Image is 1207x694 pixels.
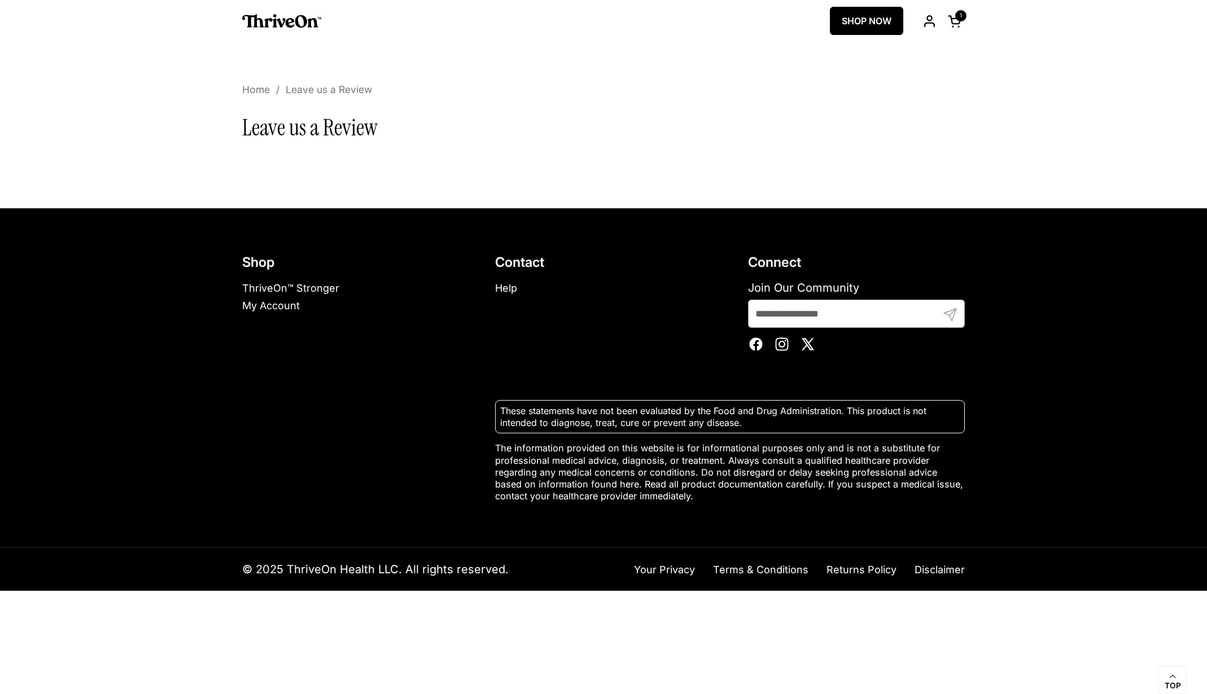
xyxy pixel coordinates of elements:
a: Returns Policy [826,564,896,576]
input: Enter your email [748,300,965,328]
h1: Leave us a Review [242,115,965,140]
nav: breadcrumbs [242,84,386,95]
a: Help [495,282,517,294]
span: / [276,84,279,95]
a: SHOP NOW [830,7,903,35]
h2: Contact [495,254,712,271]
div: The information provided on this website is for informational purposes only and is not a substitu... [495,400,965,502]
a: Terms & Conditions [713,564,808,576]
a: ThriveOn™ Stronger [242,282,339,294]
span: Leave us a Review [286,84,372,95]
a: Your Privacy [634,564,695,576]
span: Top [1165,681,1181,691]
label: Join Our Community [748,280,965,295]
h2: Connect [748,254,965,271]
a: Disclaimer [915,564,965,576]
a: Home [242,84,270,97]
p: These statements have not been evaluated by the Food and Drug Administration. This product is not... [500,405,960,429]
iframe: Gorgias live chat messenger [1151,641,1196,683]
span: © 2025 ThriveOn Health LLC. All rights reserved. [242,562,509,577]
h2: Shop [242,254,459,271]
a: My Account [242,300,300,311]
button: Submit [937,300,965,347]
